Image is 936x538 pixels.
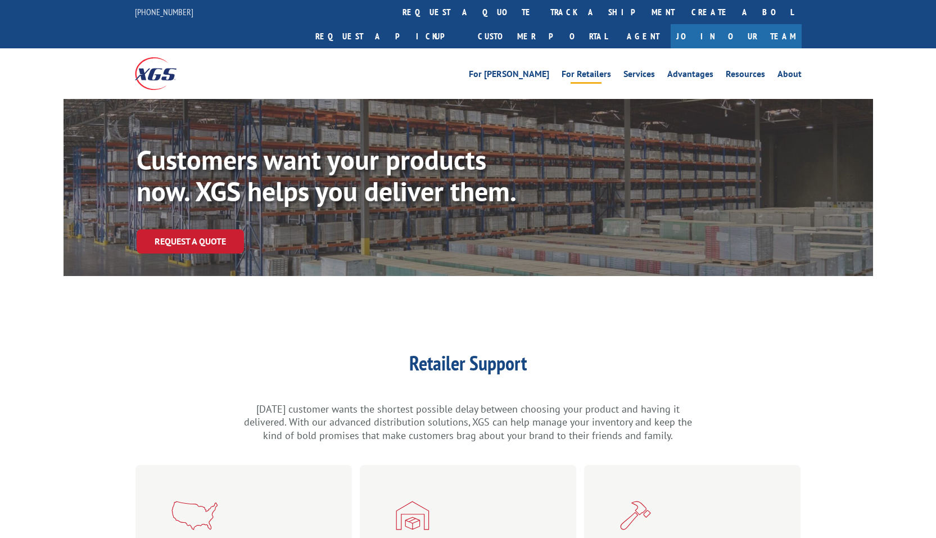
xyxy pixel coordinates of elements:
h1: Retailer Support [243,353,693,379]
img: XGS_Icon_SMBFlooringRetailer_Red [396,501,429,530]
a: Advantages [667,70,713,82]
a: Request a pickup [307,24,469,48]
img: xgs-icon-nationwide-reach-red [171,501,218,530]
img: XGS_Icon_Installers_Red [620,501,651,530]
a: Services [623,70,655,82]
a: Request a Quote [137,229,244,254]
p: [DATE] customer wants the shortest possible delay between choosing your product and having it del... [243,403,693,442]
a: Resources [726,70,765,82]
a: About [777,70,802,82]
p: Customers want your products now. XGS helps you deliver them. [137,144,540,207]
a: [PHONE_NUMBER] [135,6,193,17]
a: For [PERSON_NAME] [469,70,549,82]
a: For Retailers [562,70,611,82]
a: Join Our Team [671,24,802,48]
a: Customer Portal [469,24,616,48]
a: Agent [616,24,671,48]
